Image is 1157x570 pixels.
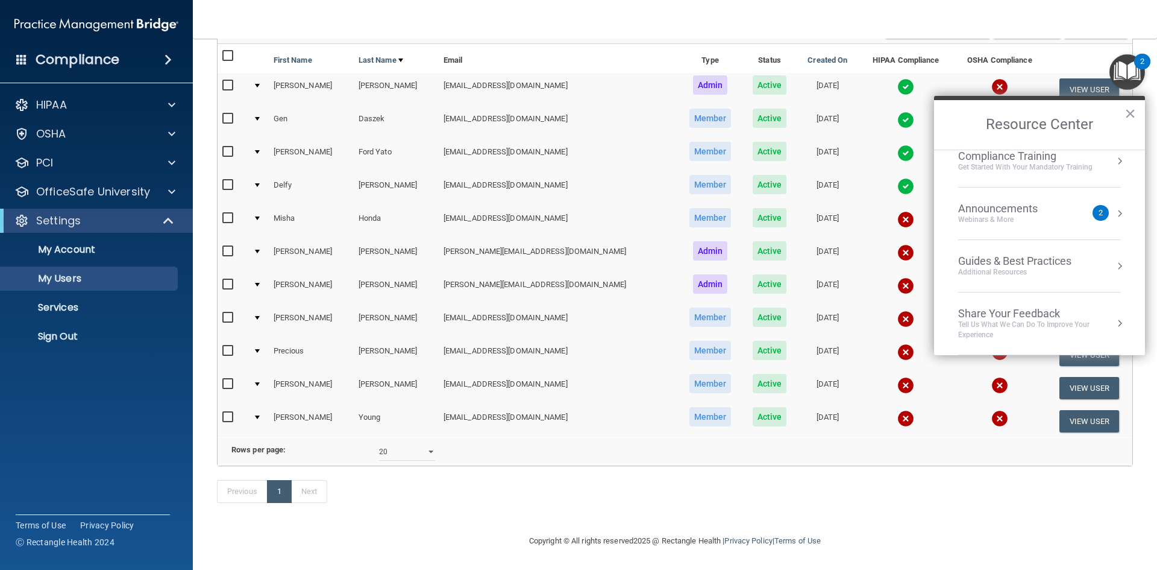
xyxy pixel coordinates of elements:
h2: Resource Center [934,100,1145,150]
button: Close [1124,104,1136,123]
td: [DATE] [797,372,858,405]
td: Precious [269,338,354,372]
div: 2 [1140,62,1144,77]
span: Member [689,341,732,360]
span: Active [753,407,787,426]
td: [EMAIL_ADDRESS][DOMAIN_NAME] [439,206,678,239]
div: Guides & Best Practices [958,255,1071,268]
p: Services [8,302,172,314]
p: Settings [36,214,81,228]
td: Daszek [354,106,439,139]
img: cross.ca9f0e7f.svg [991,410,1008,427]
td: [PERSON_NAME] [269,139,354,173]
td: [EMAIL_ADDRESS][DOMAIN_NAME] [439,305,678,338]
div: Copyright © All rights reserved 2025 @ Rectangle Health | | [455,522,895,560]
img: cross.ca9f0e7f.svg [897,277,914,294]
td: [EMAIL_ADDRESS][DOMAIN_NAME] [439,372,678,405]
td: [PERSON_NAME][EMAIL_ADDRESS][DOMAIN_NAME] [439,272,678,305]
span: Member [689,175,732,194]
td: Gen [269,106,354,139]
img: tick.e7d51cea.svg [897,78,914,95]
p: My Account [8,244,172,256]
td: [EMAIL_ADDRESS][DOMAIN_NAME] [439,173,678,206]
b: Rows per page: [231,445,286,454]
a: Terms of Use [16,519,66,531]
th: Email [439,44,678,73]
td: Delfy [269,173,354,206]
span: Active [753,142,787,161]
h4: Compliance [36,51,119,68]
td: [PERSON_NAME] [354,73,439,106]
div: Additional Resources [958,267,1071,277]
span: Member [689,109,732,128]
th: Status [742,44,797,73]
p: OSHA [36,127,66,141]
img: cross.ca9f0e7f.svg [897,311,914,328]
button: View User [1059,410,1119,432]
div: Compliance Training [958,150,1093,163]
td: [PERSON_NAME] [354,372,439,405]
span: Member [689,308,732,327]
td: [EMAIL_ADDRESS][DOMAIN_NAME] [439,405,678,437]
td: [PERSON_NAME] [354,239,439,272]
span: Member [689,407,732,426]
a: OfficeSafe University [14,185,175,199]
img: PMB logo [14,13,178,37]
td: [PERSON_NAME] [354,305,439,338]
a: PCI [14,156,175,170]
a: Settings [14,214,175,228]
span: Active [753,308,787,327]
img: cross.ca9f0e7f.svg [991,377,1008,394]
span: Active [753,274,787,294]
td: Ford Yato [354,139,439,173]
img: cross.ca9f0e7f.svg [897,244,914,261]
a: Previous [217,480,268,503]
span: Active [753,75,787,95]
p: My Users [8,273,172,285]
img: cross.ca9f0e7f.svg [897,211,914,228]
td: [PERSON_NAME] [269,239,354,272]
button: View User [1059,78,1119,101]
td: [DATE] [797,338,858,372]
p: HIPAA [36,98,67,112]
a: Last Name [359,53,403,68]
img: cross.ca9f0e7f.svg [897,377,914,394]
td: [DATE] [797,106,858,139]
a: OSHA [14,127,175,141]
a: First Name [274,53,312,68]
td: [EMAIL_ADDRESS][DOMAIN_NAME] [439,73,678,106]
td: [DATE] [797,405,858,437]
span: Active [753,374,787,393]
img: cross.ca9f0e7f.svg [897,410,914,427]
td: [EMAIL_ADDRESS][DOMAIN_NAME] [439,139,678,173]
p: PCI [36,156,53,170]
button: View User [1059,377,1119,399]
button: Open Resource Center, 2 new notifications [1109,54,1145,90]
p: Sign Out [8,331,172,343]
td: Young [354,405,439,437]
td: [PERSON_NAME] [269,73,354,106]
div: Get Started with your mandatory training [958,162,1093,173]
img: cross.ca9f0e7f.svg [897,344,914,361]
span: Member [689,374,732,393]
th: HIPAA Compliance [858,44,953,73]
span: Active [753,208,787,227]
a: Created On [807,53,847,68]
td: [PERSON_NAME][EMAIL_ADDRESS][DOMAIN_NAME] [439,239,678,272]
a: Terms of Use [774,536,821,545]
a: Privacy Policy [724,536,772,545]
img: cross.ca9f0e7f.svg [991,78,1008,95]
div: Webinars & More [958,215,1062,225]
span: Admin [693,75,728,95]
td: [PERSON_NAME] [269,405,354,437]
span: Active [753,109,787,128]
td: [DATE] [797,239,858,272]
td: [DATE] [797,305,858,338]
span: Member [689,142,732,161]
div: Tell Us What We Can Do to Improve Your Experience [958,320,1121,340]
span: Active [753,341,787,360]
td: [PERSON_NAME] [354,173,439,206]
span: Admin [693,241,728,261]
span: Ⓒ Rectangle Health 2024 [16,536,114,548]
img: tick.e7d51cea.svg [897,145,914,162]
